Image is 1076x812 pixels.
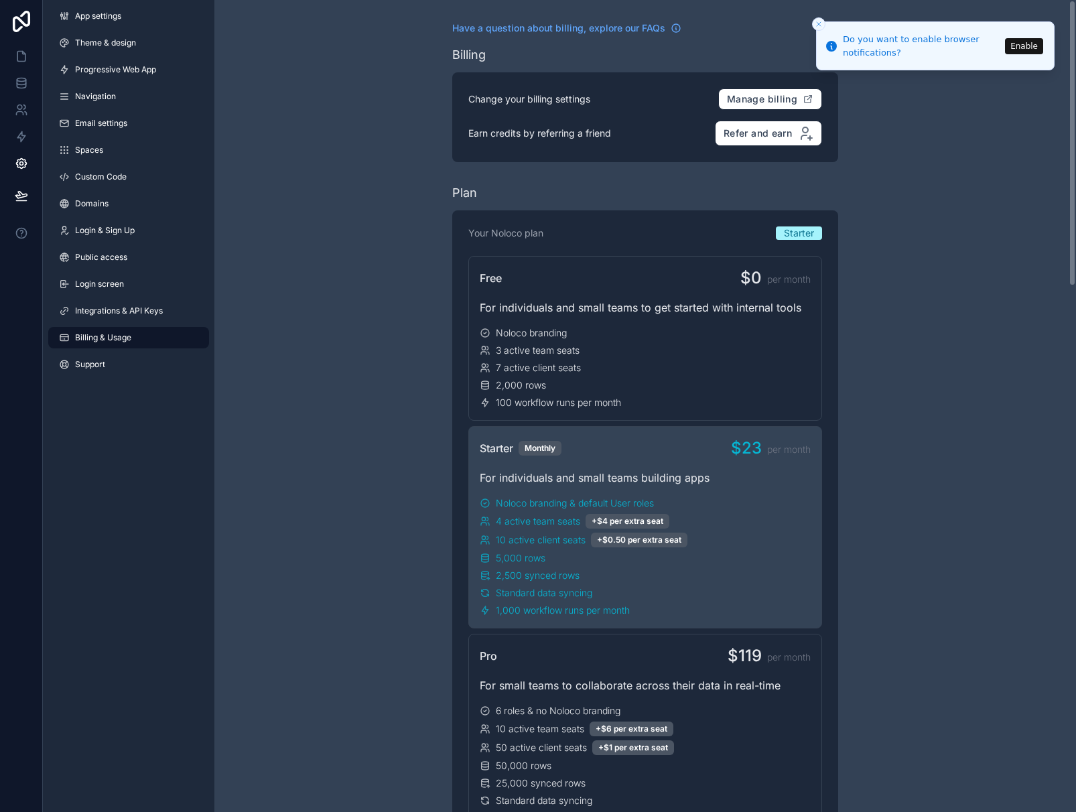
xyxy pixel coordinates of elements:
[496,776,586,790] span: 25,000 synced rows
[592,740,674,755] div: +$1 per extra seat
[48,86,209,107] a: Navigation
[496,533,586,547] span: 10 active client seats
[48,5,209,27] a: App settings
[591,533,687,547] div: +$0.50 per extra seat
[496,379,546,392] span: 2,000 rows
[843,33,1001,59] div: Do you want to enable browser notifications?
[48,32,209,54] a: Theme & design
[519,441,561,456] div: Monthly
[496,551,545,565] span: 5,000 rows
[48,327,209,348] a: Billing & Usage
[767,273,811,286] span: per month
[48,247,209,268] a: Public access
[480,299,811,316] div: For individuals and small teams to get started with internal tools
[48,354,209,375] a: Support
[48,300,209,322] a: Integrations & API Keys
[48,220,209,241] a: Login & Sign Up
[75,172,127,182] span: Custom Code
[48,273,209,295] a: Login screen
[731,437,762,459] span: $23
[480,270,502,286] span: Free
[75,252,127,263] span: Public access
[468,226,543,240] p: Your Noloco plan
[740,267,762,289] span: $0
[496,396,621,409] span: 100 workflow runs per month
[590,722,673,736] div: +$6 per extra seat
[452,21,665,35] span: Have a question about billing, explore our FAQs
[480,648,497,664] span: Pro
[75,279,124,289] span: Login screen
[724,127,792,139] span: Refer and earn
[496,344,580,357] span: 3 active team seats
[496,586,592,600] span: Standard data syncing
[75,359,105,370] span: Support
[75,64,156,75] span: Progressive Web App
[728,645,762,667] span: $119
[496,326,567,340] span: Noloco branding
[75,332,131,343] span: Billing & Usage
[496,496,654,510] span: Noloco branding & default User roles
[452,21,681,35] a: Have a question about billing, explore our FAQs
[48,166,209,188] a: Custom Code
[468,92,590,106] p: Change your billing settings
[75,91,116,102] span: Navigation
[468,127,611,140] p: Earn credits by referring a friend
[727,93,797,105] span: Manage billing
[718,88,822,110] button: Manage billing
[48,59,209,80] a: Progressive Web App
[75,38,136,48] span: Theme & design
[496,722,584,736] span: 10 active team seats
[784,226,814,240] span: Starter
[496,361,581,375] span: 7 active client seats
[496,704,620,718] span: 6 roles & no Noloco branding
[496,515,580,528] span: 4 active team seats
[75,11,121,21] span: App settings
[715,121,822,146] button: Refer and earn
[496,741,587,754] span: 50 active client seats
[48,193,209,214] a: Domains
[496,794,592,807] span: Standard data syncing
[452,46,486,64] div: Billing
[75,118,127,129] span: Email settings
[496,569,580,582] span: 2,500 synced rows
[480,440,513,456] span: Starter
[452,184,477,202] div: Plan
[75,306,163,316] span: Integrations & API Keys
[586,514,669,529] div: +$4 per extra seat
[75,145,103,155] span: Spaces
[496,604,630,617] span: 1,000 workflow runs per month
[767,443,811,456] span: per month
[767,651,811,664] span: per month
[48,113,209,134] a: Email settings
[480,470,811,486] div: For individuals and small teams building apps
[48,139,209,161] a: Spaces
[480,677,811,693] div: For small teams to collaborate across their data in real-time
[496,759,551,772] span: 50,000 rows
[812,17,825,31] button: Close toast
[75,198,109,209] span: Domains
[1005,38,1043,54] button: Enable
[75,225,135,236] span: Login & Sign Up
